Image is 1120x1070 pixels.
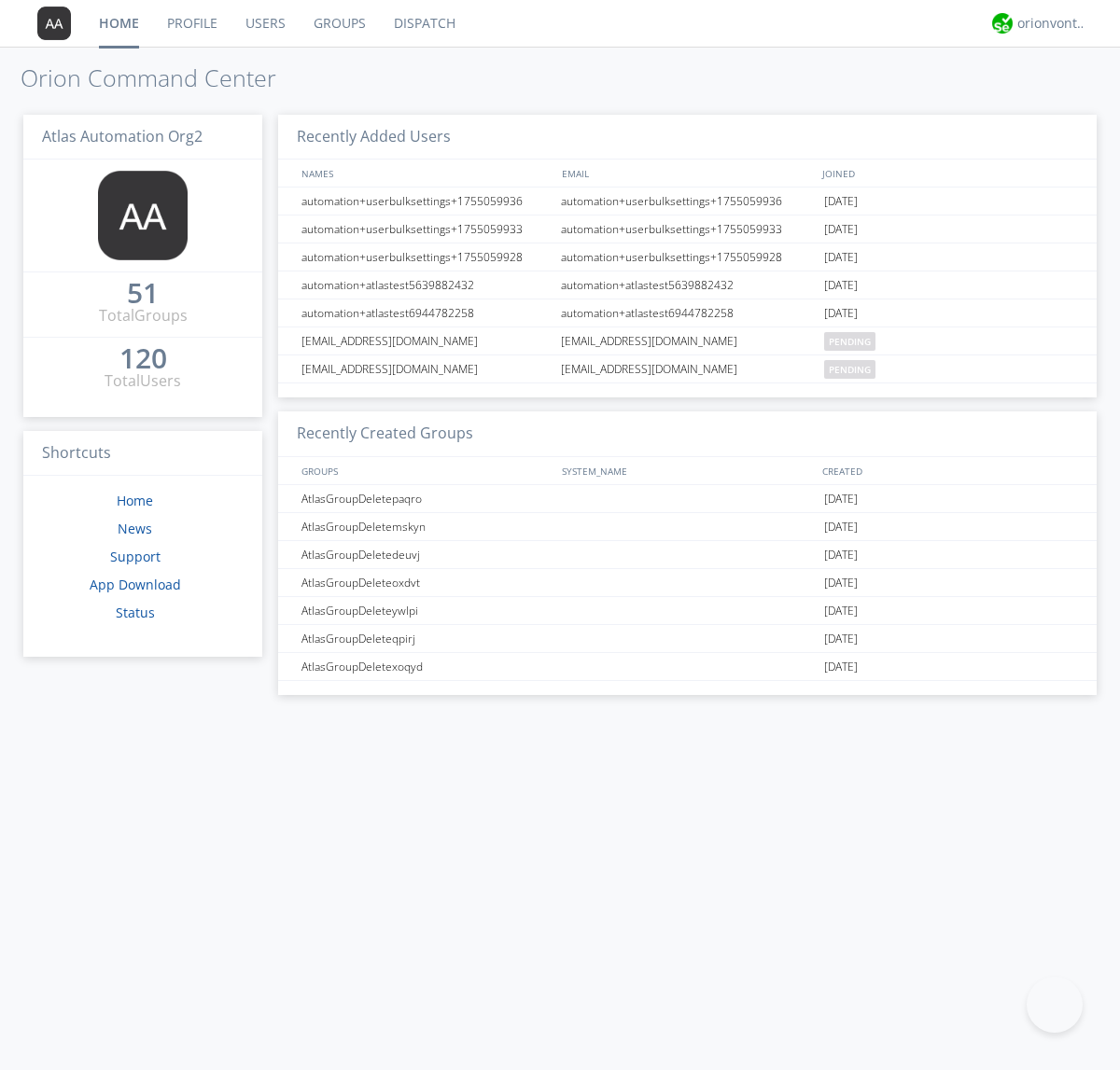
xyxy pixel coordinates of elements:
div: NAMES [297,160,553,187]
h3: Recently Created Groups [278,411,1097,457]
a: automation+userbulksettings+1755059936automation+userbulksettings+1755059936[DATE] [278,188,1097,215]
span: [DATE] [824,299,858,327]
span: [DATE] [824,485,858,513]
div: automation+userbulksettings+1755059936 [556,188,819,215]
div: automation+userbulksettings+1755059936 [297,188,555,215]
a: automation+userbulksettings+1755059933automation+userbulksettings+1755059933[DATE] [278,215,1097,243]
div: automation+userbulksettings+1755059928 [297,243,555,271]
a: automation+atlastest5639882432automation+atlastest5639882432[DATE] [278,271,1097,299]
span: pending [824,332,875,351]
a: automation+atlastest6944782258automation+atlastest6944782258[DATE] [278,299,1097,327]
a: [EMAIL_ADDRESS][DOMAIN_NAME][EMAIL_ADDRESS][DOMAIN_NAME]pending [278,355,1097,383]
span: [DATE] [824,215,858,243]
a: AtlasGroupDeletexoqyd[DATE] [278,653,1097,681]
a: News [118,520,152,537]
div: CREATED [818,457,1079,484]
a: Status [116,604,155,621]
span: Atlas Automation Org2 [42,126,203,146]
a: AtlasGroupDeleteywlpi[DATE] [278,597,1097,625]
div: 120 [119,349,167,368]
a: Home [117,492,153,509]
div: AtlasGroupDeletedeuvj [297,541,555,568]
a: automation+userbulksettings+1755059928automation+userbulksettings+1755059928[DATE] [278,243,1097,271]
div: [EMAIL_ADDRESS][DOMAIN_NAME] [297,355,555,382]
div: [EMAIL_ADDRESS][DOMAIN_NAME] [556,355,819,382]
iframe: Toggle Customer Support [1027,977,1083,1033]
div: automation+atlastest5639882432 [556,271,819,299]
div: automation+userbulksettings+1755059933 [556,215,819,243]
a: AtlasGroupDeletedeuvj[DATE] [278,541,1097,569]
div: automation+atlastest6944782258 [556,299,819,327]
span: [DATE] [824,569,858,597]
a: AtlasGroupDeletepaqro[DATE] [278,485,1097,513]
span: [DATE] [824,653,858,681]
a: 51 [127,284,159,305]
div: [EMAIL_ADDRESS][DOMAIN_NAME] [556,327,819,354]
div: orionvontas+atlas+automation+org2 [1017,14,1087,33]
div: AtlasGroupDeletepaqro [297,485,555,512]
a: AtlasGroupDeleteoxdvt[DATE] [278,569,1097,597]
div: JOINED [818,160,1079,187]
span: [DATE] [824,188,858,215]
div: AtlasGroupDeleteoxdvt [297,569,555,596]
span: [DATE] [824,271,858,299]
img: 373638.png [37,7,71,40]
img: 373638.png [98,171,188,260]
div: AtlasGroupDeleteqpirj [297,625,555,652]
h3: Recently Added Users [278,115,1097,160]
span: pending [824,360,875,379]
div: 51 [127,284,159,302]
a: [EMAIL_ADDRESS][DOMAIN_NAME][EMAIL_ADDRESS][DOMAIN_NAME]pending [278,327,1097,355]
a: AtlasGroupDeletemskyn[DATE] [278,513,1097,541]
div: [EMAIL_ADDRESS][DOMAIN_NAME] [297,327,555,354]
div: automation+atlastest5639882432 [297,271,555,299]
span: [DATE] [824,243,858,271]
a: AtlasGroupDeleteqpirj[DATE] [278,625,1097,653]
a: Support [110,548,161,565]
h3: Shortcuts [23,431,262,477]
div: automation+userbulksettings+1755059928 [556,243,819,271]
div: automation+userbulksettings+1755059933 [297,215,555,243]
div: AtlasGroupDeletemskyn [297,513,555,540]
span: [DATE] [824,597,858,625]
span: [DATE] [824,541,858,569]
div: Total Users [105,370,181,392]
span: [DATE] [824,625,858,653]
div: EMAIL [557,160,818,187]
div: automation+atlastest6944782258 [297,299,555,327]
a: App Download [90,576,181,593]
span: [DATE] [824,513,858,541]
div: GROUPS [297,457,553,484]
div: Total Groups [99,305,188,327]
a: 120 [119,349,167,370]
div: AtlasGroupDeletexoqyd [297,653,555,680]
div: SYSTEM_NAME [557,457,818,484]
div: AtlasGroupDeleteywlpi [297,597,555,624]
img: 29d36aed6fa347d5a1537e7736e6aa13 [992,13,1013,34]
